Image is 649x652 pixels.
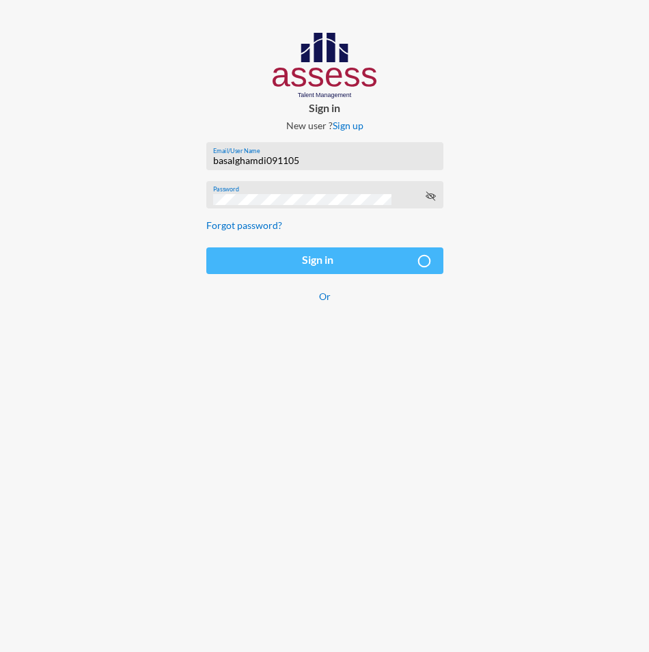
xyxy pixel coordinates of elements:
button: Sign in [206,247,443,274]
p: Sign in [195,101,454,114]
img: AssessLogoo.svg [273,33,377,98]
a: Forgot password? [206,219,282,231]
p: New user ? [195,120,454,131]
a: Sign up [333,120,363,131]
input: Email/User Name [213,155,436,166]
p: Or [206,290,443,302]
